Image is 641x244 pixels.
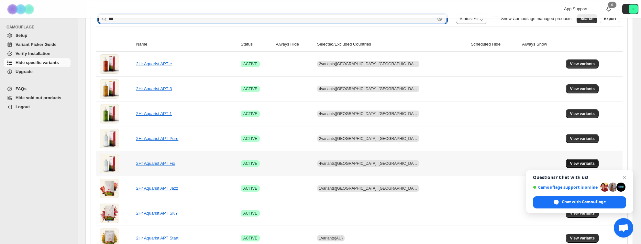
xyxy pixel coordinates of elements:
[243,61,257,67] span: ACTIVE
[570,86,595,91] span: View variants
[4,31,71,40] a: Setup
[570,236,595,241] span: View variants
[136,111,172,116] a: 2Hr Aquarist APT 1
[570,211,595,216] span: View variants
[243,111,257,116] span: ACTIVE
[566,84,599,93] button: View variants
[533,185,598,190] span: Camouflage support is online
[319,111,548,116] span: 4 variants ([GEOGRAPHIC_DATA], [GEOGRAPHIC_DATA], [GEOGRAPHIC_DATA], [GEOGRAPHIC_DATA], [GEOGRAPH...
[100,179,119,198] img: 2Hr Aquarist APT Jazz
[136,211,178,216] a: 2Hr Aquarist APT SKY
[469,37,520,52] th: Scheduled Hide
[319,62,548,66] span: 2 variants ([GEOGRAPHIC_DATA], [GEOGRAPHIC_DATA], [GEOGRAPHIC_DATA], [GEOGRAPHIC_DATA], [GEOGRAPH...
[100,154,119,173] img: 2Hr Aquarist APT Fix
[604,16,616,21] span: Export
[533,196,626,208] div: Chat with Camouflage
[243,186,257,191] span: ACTIVE
[16,95,61,100] span: Hide sold out products
[4,102,71,111] a: Logout
[319,236,343,240] span: 1 variants (AU)
[136,61,172,66] a: 2Hr Aquarist APT e
[566,59,599,69] button: View variants
[600,14,620,23] button: Export
[605,6,612,12] a: 0
[614,218,633,238] div: Open chat
[100,54,119,74] img: 2Hr Aquarist APT e
[4,40,71,49] a: Variant Picker Guide
[566,134,599,143] button: View variants
[520,37,564,52] th: Always Show
[136,136,179,141] a: 2Hr Aquarist APT Pure
[243,136,257,141] span: ACTIVE
[100,129,119,148] img: 2Hr Aquarist APT Pure
[319,186,556,191] span: 1 variants ([GEOGRAPHIC_DATA], [GEOGRAPHIC_DATA], [GEOGRAPHIC_DATA], [GEOGRAPHIC_DATA], [GEOGRAPH...
[136,86,172,91] a: 2Hr Aquarist APT 3
[16,33,27,38] span: Setup
[570,136,595,141] span: View variants
[566,109,599,118] button: View variants
[621,174,628,181] span: Close chat
[136,186,178,191] a: 2Hr Aquarist APT Jazz
[622,4,638,14] button: Avatar with initials 2
[566,209,599,218] button: View variants
[4,67,71,76] a: Upgrade
[4,58,71,67] a: Hide specific variants
[16,86,27,91] span: FAQs
[239,37,274,52] th: Status
[100,79,119,99] img: 2Hr Aquarist APT 3
[570,111,595,116] span: View variants
[4,93,71,102] a: Hide sold out products
[501,16,571,21] span: Show Camouflage managed products
[243,236,257,241] span: ACTIVE
[136,236,179,240] a: 2Hr Aquarist APT Start
[16,51,50,56] span: Verify Installation
[629,5,638,14] span: Avatar with initials 2
[533,175,626,180] span: Questions? Chat with us!
[16,60,59,65] span: Hide specific variants
[136,161,175,166] a: 2Hr Aquarist APT Fix
[562,199,606,205] span: Chat with Camouflage
[5,0,38,18] img: Camouflage
[16,69,33,74] span: Upgrade
[16,104,30,109] span: Logout
[319,87,548,91] span: 4 variants ([GEOGRAPHIC_DATA], [GEOGRAPHIC_DATA], [GEOGRAPHIC_DATA], [GEOGRAPHIC_DATA], [GEOGRAPH...
[243,211,257,216] span: ACTIVE
[274,37,315,52] th: Always Hide
[564,6,587,11] span: App Support
[134,37,239,52] th: Name
[6,25,73,30] span: CAMOUFLAGE
[319,161,505,166] span: 4 variants ([GEOGRAPHIC_DATA], [GEOGRAPHIC_DATA], [GEOGRAPHIC_DATA], [GEOGRAPHIC_DATA])
[100,204,119,223] img: 2Hr Aquarist APT SKY
[608,2,616,8] div: 0
[570,61,595,67] span: View variants
[243,86,257,91] span: ACTIVE
[319,136,505,141] span: 2 variants ([GEOGRAPHIC_DATA], [GEOGRAPHIC_DATA], [GEOGRAPHIC_DATA], [GEOGRAPHIC_DATA])
[566,234,599,243] button: View variants
[315,37,469,52] th: Selected/Excluded Countries
[632,7,634,11] text: 2
[4,49,71,58] a: Verify Installation
[570,161,595,166] span: View variants
[577,14,597,23] button: Search
[437,16,443,22] button: Clear
[16,42,56,47] span: Variant Picker Guide
[4,84,71,93] a: FAQs
[566,159,599,168] button: View variants
[580,16,593,21] span: Search
[100,104,119,123] img: 2Hr Aquarist APT 1
[243,161,257,166] span: ACTIVE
